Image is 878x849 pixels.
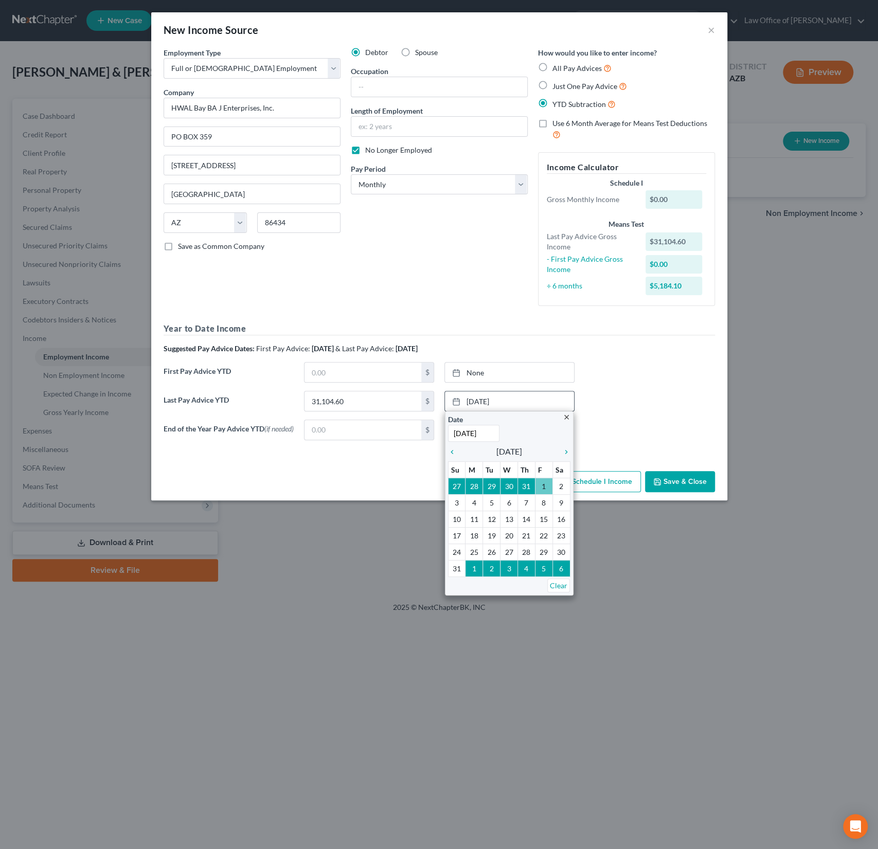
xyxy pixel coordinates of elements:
div: $0.00 [646,190,702,209]
button: Add Schedule I Income [538,471,641,493]
td: 23 [552,527,570,544]
span: First Pay Advice: [256,344,310,353]
td: 30 [552,544,570,560]
td: 20 [500,527,518,544]
a: None [445,363,574,382]
td: 9 [552,494,570,511]
td: 17 [448,527,465,544]
a: close [563,411,570,423]
div: - First Pay Advice Gross Income [542,254,641,275]
td: 7 [517,494,535,511]
td: 1 [535,478,552,494]
span: YTD Subtraction [552,100,606,109]
input: Search company by name... [164,98,341,118]
span: [DATE] [496,445,522,458]
td: 28 [517,544,535,560]
input: 0.00 [304,391,421,411]
label: End of the Year Pay Advice YTD [158,420,299,448]
td: 10 [448,511,465,527]
td: 3 [500,560,518,576]
div: Last Pay Advice Gross Income [542,231,641,252]
td: 16 [552,511,570,527]
button: × [708,24,715,36]
td: 14 [517,511,535,527]
i: chevron_left [448,448,461,456]
div: Means Test [547,219,706,229]
td: 29 [483,478,500,494]
input: Unit, Suite, etc... [164,155,340,175]
span: Save as Common Company [178,242,264,250]
td: 26 [483,544,500,560]
td: 15 [535,511,552,527]
div: $ [421,391,434,411]
span: Employment Type [164,48,221,57]
th: M [465,461,483,478]
span: & Last Pay Advice: [335,344,394,353]
label: Length of Employment [351,105,423,116]
td: 3 [448,494,465,511]
h5: Year to Date Income [164,322,715,335]
td: 22 [535,527,552,544]
span: (if needed) [264,424,294,433]
div: ÷ 6 months [542,281,641,291]
input: 1/1/2013 [448,425,499,442]
span: Just One Pay Advice [552,82,617,91]
button: Save & Close [645,471,715,493]
td: 8 [535,494,552,511]
td: 31 [517,478,535,494]
input: Enter city... [164,184,340,204]
span: Company [164,88,194,97]
td: 1 [465,560,483,576]
td: 25 [465,544,483,560]
span: No Longer Employed [365,146,432,154]
td: 31 [448,560,465,576]
i: close [563,413,570,421]
a: chevron_left [448,445,461,458]
div: $ [421,363,434,382]
div: Gross Monthly Income [542,194,641,205]
div: New Income Source [164,23,259,37]
a: Clear [547,579,570,592]
td: 30 [500,478,518,494]
label: First Pay Advice YTD [158,362,299,391]
div: $ [421,420,434,440]
td: 27 [448,478,465,494]
span: Use 6 Month Average for Means Test Deductions [552,119,707,128]
th: Su [448,461,465,478]
td: 12 [483,511,500,527]
input: Enter zip... [257,212,341,233]
td: 27 [500,544,518,560]
label: Date [448,414,463,425]
th: F [535,461,552,478]
td: 6 [500,494,518,511]
span: Debtor [365,48,388,57]
td: 18 [465,527,483,544]
th: Sa [552,461,570,478]
span: All Pay Advices [552,64,602,73]
th: Tu [483,461,500,478]
td: 28 [465,478,483,494]
input: 0.00 [304,420,421,440]
td: 5 [483,494,500,511]
div: $31,104.60 [646,232,702,251]
th: Th [517,461,535,478]
label: Occupation [351,66,388,77]
td: 2 [483,560,500,576]
div: $0.00 [646,255,702,274]
strong: Suggested Pay Advice Dates: [164,344,255,353]
input: ex: 2 years [351,117,527,136]
a: [DATE] [445,391,574,411]
td: 6 [552,560,570,576]
div: $5,184.10 [646,277,702,295]
div: Schedule I [547,178,706,188]
span: Pay Period [351,165,386,173]
strong: [DATE] [396,344,418,353]
td: 29 [535,544,552,560]
input: 0.00 [304,363,421,382]
td: 5 [535,560,552,576]
td: 2 [552,478,570,494]
td: 24 [448,544,465,560]
td: 4 [465,494,483,511]
th: W [500,461,518,478]
strong: [DATE] [312,344,334,353]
